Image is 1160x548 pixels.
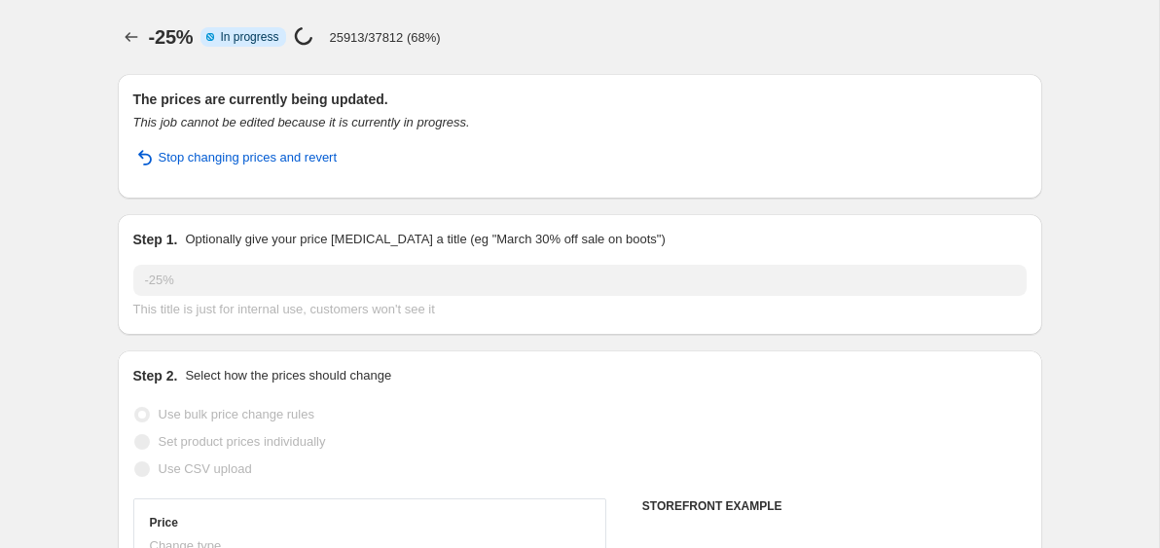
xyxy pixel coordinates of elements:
span: Set product prices individually [159,434,326,449]
h6: STOREFRONT EXAMPLE [642,498,1027,514]
h2: Step 2. [133,366,178,385]
p: Optionally give your price [MEDICAL_DATA] a title (eg "March 30% off sale on boots") [185,230,665,249]
input: 30% off holiday sale [133,265,1027,296]
p: Select how the prices should change [185,366,391,385]
span: This title is just for internal use, customers won't see it [133,302,435,316]
span: Use CSV upload [159,461,252,476]
i: This job cannot be edited because it is currently in progress. [133,115,470,129]
span: Use bulk price change rules [159,407,314,421]
h2: The prices are currently being updated. [133,90,1027,109]
button: Stop changing prices and revert [122,142,349,173]
button: Price change jobs [118,23,145,51]
span: Stop changing prices and revert [159,148,338,167]
h2: Step 1. [133,230,178,249]
span: -25% [149,26,194,48]
p: 25913/37812 (68%) [329,30,440,45]
h3: Price [150,515,178,530]
span: In progress [220,29,278,45]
